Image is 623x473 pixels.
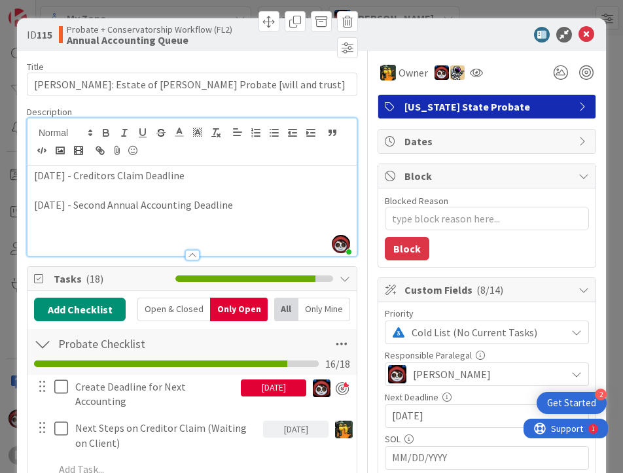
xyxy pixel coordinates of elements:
label: Title [27,61,44,73]
span: Tasks [54,271,169,287]
div: Only Open [210,298,268,321]
div: 1 [68,5,71,16]
button: Block [385,237,429,260]
span: Cold List (No Current Tasks) [412,323,560,342]
div: [DATE] [241,379,306,396]
span: ( 8/14 ) [476,283,503,296]
input: MM/DD/YYYY [392,447,582,469]
span: ID [27,27,52,43]
span: [PERSON_NAME] [413,366,491,382]
span: Block [404,168,572,184]
div: SOL [385,434,589,444]
span: Dates [404,133,572,149]
p: [DATE] - Creditors Claim Deadline [34,168,350,183]
p: [DATE] - Second Annual Accounting Deadline [34,198,350,213]
b: 115 [37,28,52,41]
img: JS [435,65,449,80]
span: [US_STATE] State Probate [404,99,572,114]
input: MM/DD/YYYY [392,405,582,427]
span: Owner [399,65,428,80]
input: type card name here... [27,73,357,96]
img: JS [388,365,406,383]
span: Description [27,106,72,118]
span: Probate + Conservatorship Workflow (FL2) [67,24,232,35]
input: Add Checklist... [54,332,268,356]
b: Annual Accounting Queue [67,35,232,45]
button: Add Checklist [34,298,126,321]
span: Support [27,2,60,18]
label: Blocked Reason [385,195,448,207]
div: Priority [385,309,589,318]
img: JS [313,379,330,397]
div: [DATE] [263,421,329,438]
span: Custom Fields [404,282,572,298]
div: 2 [595,389,607,400]
div: All [274,298,298,321]
span: ( 18 ) [86,272,103,285]
img: MR [380,65,396,80]
div: Responsible Paralegal [385,351,589,360]
img: efyPljKj6gaW2F5hrzZcLlhqqXRxmi01.png [332,235,350,253]
div: Open & Closed [137,298,210,321]
div: Next Deadline [385,393,589,402]
div: Get Started [547,396,596,410]
img: MR [335,421,353,438]
p: Next Steps on Creditor Claim (Waiting on Client) [75,421,258,450]
div: Open Get Started checklist, remaining modules: 2 [537,392,607,414]
p: Create Deadline for Next Accounting [75,379,236,409]
img: TM [450,65,465,80]
span: 16 / 18 [325,356,350,372]
div: Only Mine [298,298,350,321]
